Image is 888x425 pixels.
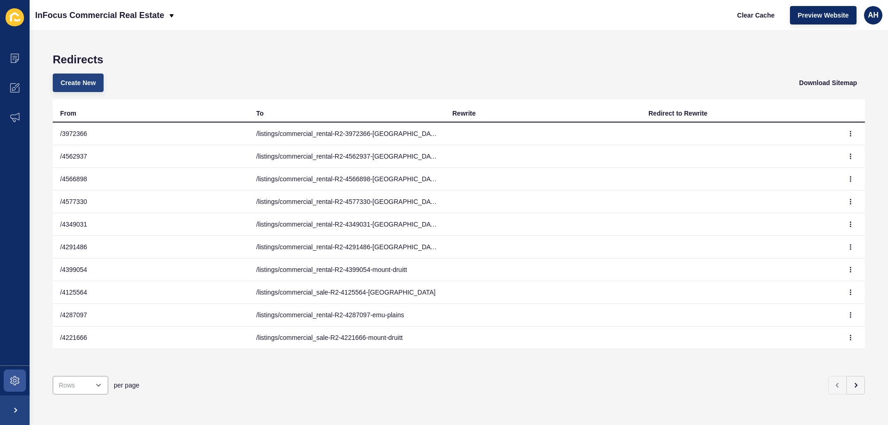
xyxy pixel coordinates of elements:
button: Preview Website [790,6,857,25]
td: /listings/commercial_sale-R2-4125564-[GEOGRAPHIC_DATA] [249,281,445,304]
td: /4566898 [53,168,249,191]
td: /4562937 [53,145,249,168]
td: /4399054 [53,259,249,281]
span: per page [114,381,139,390]
td: /4221666 [53,326,249,349]
td: /4577330 [53,191,249,213]
span: AH [868,11,878,20]
div: Redirect to Rewrite [648,109,708,118]
td: /listings/commercial_rental-R2-4399054-mount-druitt [249,259,445,281]
button: Create New [53,74,104,92]
td: /listings/commercial_sale-R2-4221666-mount-druitt [249,326,445,349]
td: /listings/commercial_rental-R2-4566898-[GEOGRAPHIC_DATA] [249,168,445,191]
button: Clear Cache [729,6,783,25]
span: Download Sitemap [799,78,857,87]
td: /listings/commercial_rental-R2-4287097-emu-plains [249,304,445,326]
td: /4349031 [53,213,249,236]
td: /3972366 [53,123,249,145]
td: /listings/commercial_rental-R2-4577330-[GEOGRAPHIC_DATA] [249,191,445,213]
div: From [60,109,76,118]
td: /listings/commercial_rental-R2-4291486-[GEOGRAPHIC_DATA] [249,236,445,259]
span: Create New [61,78,96,87]
p: InFocus Commercial Real Estate [35,4,164,27]
td: /4125564 [53,281,249,304]
div: open menu [53,376,108,394]
button: Download Sitemap [791,74,865,92]
span: Preview Website [798,11,849,20]
td: /4291486 [53,236,249,259]
td: /listings/commercial_rental-R2-4349031-[GEOGRAPHIC_DATA] [249,213,445,236]
h1: Redirects [53,53,865,66]
div: To [256,109,264,118]
td: /4287097 [53,304,249,326]
span: Clear Cache [737,11,775,20]
td: /listings/commercial_rental-R2-3972366-[GEOGRAPHIC_DATA] [249,123,445,145]
td: /listings/commercial_rental-R2-4562937-[GEOGRAPHIC_DATA] [249,145,445,168]
div: Rewrite [452,109,476,118]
